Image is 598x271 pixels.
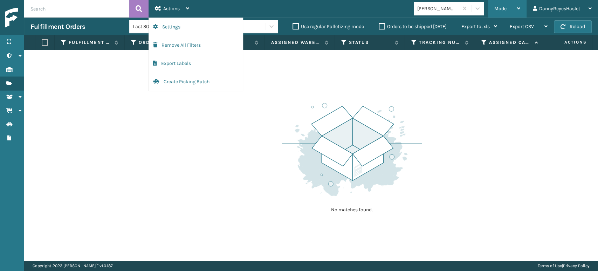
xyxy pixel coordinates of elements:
[563,263,590,268] a: Privacy Policy
[139,39,181,46] label: Order Number
[133,23,187,30] div: Last 30 Days
[489,39,531,46] label: Assigned Carrier Service
[271,39,321,46] label: Assigned Warehouse
[542,37,591,48] span: Actions
[538,260,590,271] div: |
[5,8,68,28] img: logo
[494,6,507,12] span: Mode
[538,263,562,268] a: Terms of Use
[149,73,243,91] button: Create Picking Batch
[33,260,113,271] p: Copyright 2023 [PERSON_NAME]™ v 1.0.187
[554,20,592,33] button: Reload
[417,5,459,12] div: [PERSON_NAME] Brands
[419,39,461,46] label: Tracking Number
[461,24,490,29] span: Export to .xls
[293,24,364,29] label: Use regular Palletizing mode
[349,39,391,46] label: Status
[163,6,180,12] span: Actions
[69,39,111,46] label: Fulfillment Order Id
[510,24,534,29] span: Export CSV
[30,22,85,31] h3: Fulfillment Orders
[149,54,243,73] button: Export Labels
[149,36,243,54] button: Remove All Filters
[149,18,243,36] button: Settings
[379,24,447,29] label: Orders to be shipped [DATE]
